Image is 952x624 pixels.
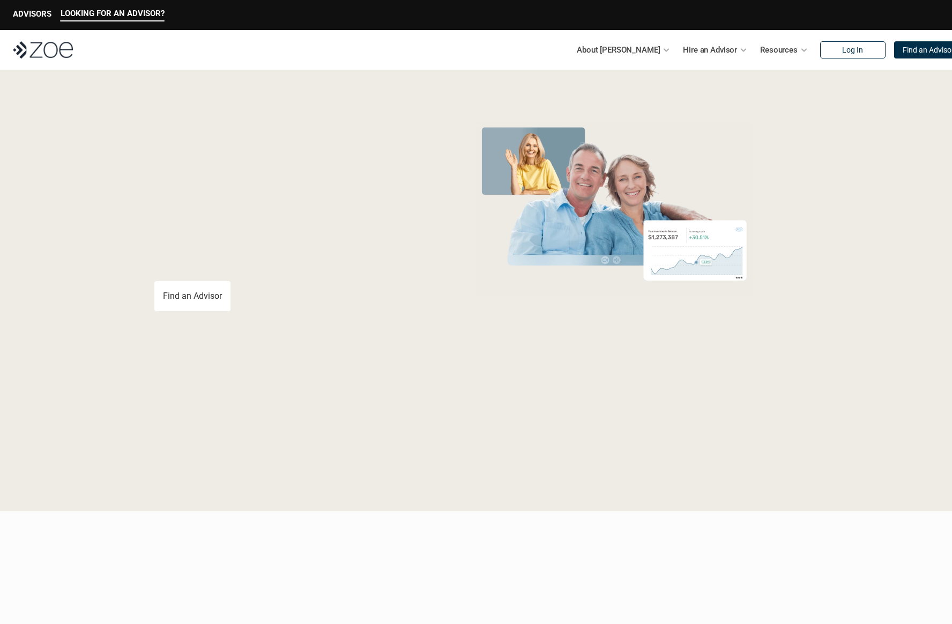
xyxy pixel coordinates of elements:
[154,119,393,160] span: Grow Your Wealth
[26,421,926,460] p: Loremipsum: *DolOrsi Ametconsecte adi Eli Seddoeius tem inc utlaboreet. Dol 2041 MagNaal Enimadmi...
[465,303,763,309] em: The information in the visuals above is for illustrative purposes only and does not represent an ...
[577,42,660,58] p: About [PERSON_NAME]
[683,42,737,58] p: Hire an Advisor
[820,41,886,58] a: Log In
[61,9,165,18] p: LOOKING FOR AN ADVISOR?
[154,281,230,311] a: Find an Advisor
[154,243,431,268] p: You deserve an advisor you can trust. [PERSON_NAME], hire, and invest with vetted, fiduciary, fin...
[13,9,51,19] p: ADVISORS
[163,291,222,301] p: Find an Advisor
[760,42,798,58] p: Resources
[154,155,371,232] span: with a Financial Advisor
[842,46,863,55] p: Log In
